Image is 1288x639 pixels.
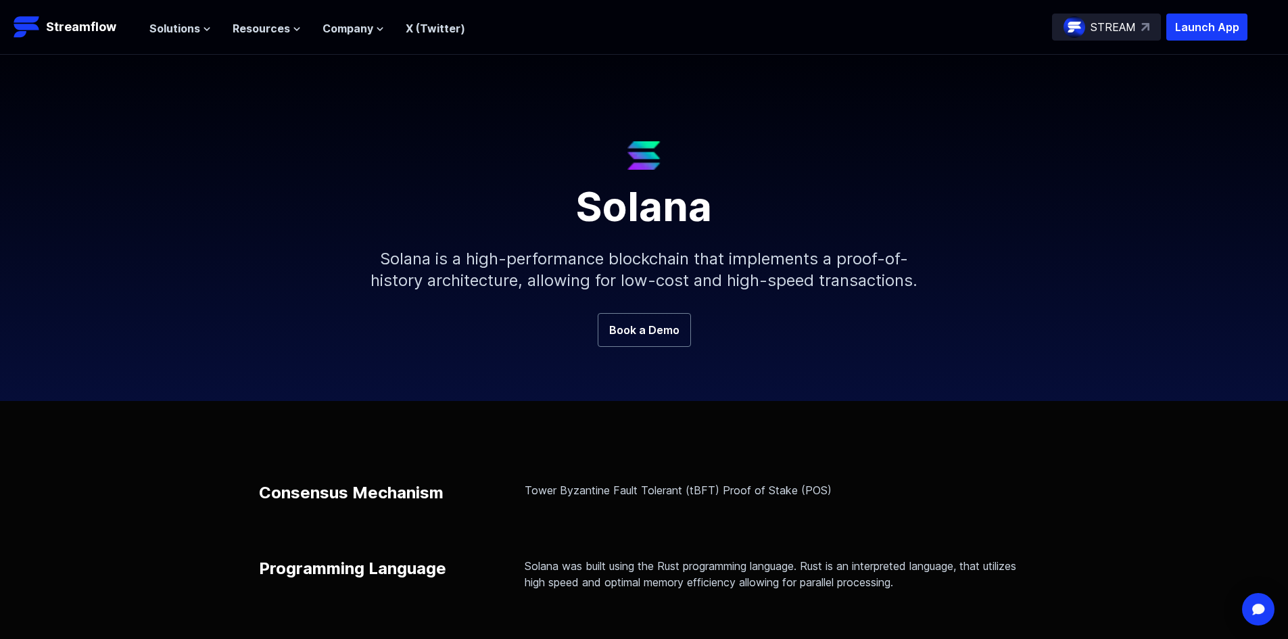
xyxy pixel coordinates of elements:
[149,20,211,37] button: Solutions
[14,14,136,41] a: Streamflow
[406,22,465,35] a: X (Twitter)
[1166,14,1247,41] button: Launch App
[525,558,1030,590] p: Solana was built using the Rust programming language. Rust is an interpreted language, that utili...
[627,141,661,170] img: Solana
[259,482,444,504] p: Consensus Mechanism
[525,482,1030,498] p: Tower Byzantine Fault Tolerant (tBFT) Proof of Stake (POS)
[354,227,935,313] p: Solana is a high-performance blockchain that implements a proof-of-history architecture, allowing...
[320,170,969,227] h1: Solana
[323,20,384,37] button: Company
[1064,16,1085,38] img: streamflow-logo-circle.png
[1091,19,1136,35] p: STREAM
[149,20,200,37] span: Solutions
[233,20,290,37] span: Resources
[259,558,446,579] p: Programming Language
[1141,23,1149,31] img: top-right-arrow.svg
[14,14,41,41] img: Streamflow Logo
[46,18,116,37] p: Streamflow
[233,20,301,37] button: Resources
[1052,14,1161,41] a: STREAM
[1242,593,1274,625] div: Open Intercom Messenger
[323,20,373,37] span: Company
[598,313,691,347] a: Book a Demo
